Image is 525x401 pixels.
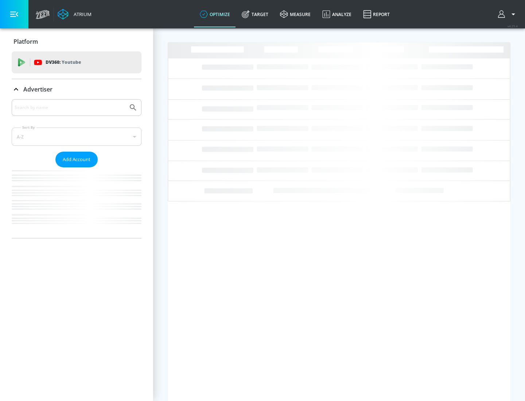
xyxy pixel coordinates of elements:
a: optimize [194,1,236,27]
div: DV360: Youtube [12,51,141,73]
div: Advertiser [12,79,141,100]
div: Atrium [71,11,92,17]
div: Advertiser [12,99,141,238]
input: Search by name [15,103,125,112]
nav: list of Advertiser [12,167,141,238]
p: Advertiser [23,85,52,93]
a: measure [274,1,316,27]
button: Add Account [55,152,98,167]
p: DV360: [46,58,81,66]
div: A-Z [12,128,141,146]
p: Platform [13,38,38,46]
p: Youtube [62,58,81,66]
label: Sort By [21,125,36,130]
a: Atrium [58,9,92,20]
a: Report [357,1,396,27]
div: Platform [12,31,141,52]
span: v 4.25.4 [507,24,518,28]
a: Analyze [316,1,357,27]
a: Target [236,1,274,27]
span: Add Account [63,155,90,164]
